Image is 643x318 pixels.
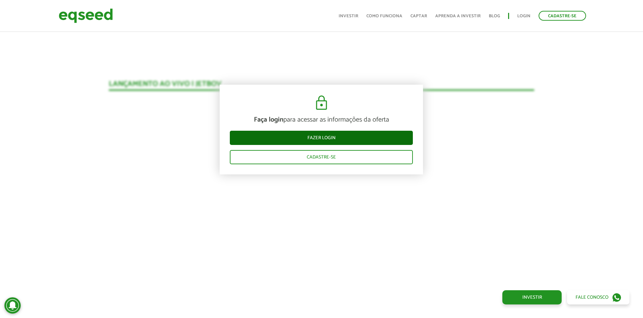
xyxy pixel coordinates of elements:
a: Cadastre-se [539,11,586,21]
img: cadeado.svg [313,95,330,111]
a: Aprenda a investir [435,14,481,18]
a: Blog [489,14,500,18]
a: Como funciona [366,14,402,18]
a: Investir [502,290,562,304]
a: Login [517,14,530,18]
img: EqSeed [59,7,113,25]
a: Fale conosco [567,290,629,304]
a: Fazer login [230,131,413,145]
p: para acessar as informações da oferta [230,116,413,124]
a: Cadastre-se [230,150,413,164]
a: Investir [339,14,358,18]
strong: Faça login [254,114,283,125]
a: Captar [410,14,427,18]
